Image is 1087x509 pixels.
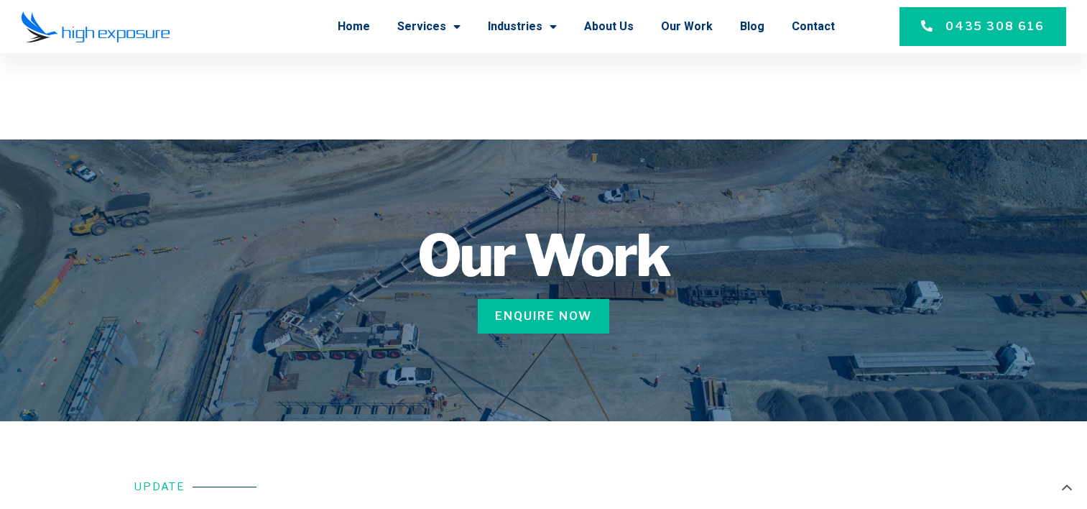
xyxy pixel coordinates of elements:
a: Services [397,8,461,45]
nav: Menu [188,8,836,45]
h1: Our Work [124,75,964,132]
a: Industries [488,8,557,45]
img: Final-Logo copy [21,11,170,43]
h6: Update [134,482,185,492]
a: About Us [584,8,634,45]
a: Home [338,8,370,45]
a: Our Work [661,8,713,45]
span: Enquire Now [495,308,592,325]
a: 0435 308 616 [899,7,1066,46]
a: Contact [792,8,835,45]
a: Enquire Now [478,299,609,334]
span: 0435 308 616 [945,18,1045,35]
h1: Our Work [91,227,996,285]
a: Blog [740,8,764,45]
